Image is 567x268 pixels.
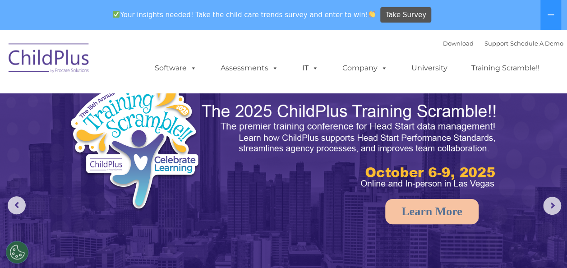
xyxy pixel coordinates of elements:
a: Download [443,40,474,47]
span: Your insights needed! Take the child care trends survey and enter to win! [109,6,379,23]
span: Last name [125,60,153,66]
img: 👏 [369,11,375,18]
a: Schedule A Demo [510,40,563,47]
a: Training Scramble!! [462,59,549,77]
img: ✅ [113,11,120,18]
img: ChildPlus by Procare Solutions [4,37,94,82]
span: Phone number [125,97,164,103]
a: Learn More [385,199,479,224]
a: Take Survey [380,7,431,23]
font: | [443,40,563,47]
a: IT [293,59,327,77]
a: Assessments [212,59,287,77]
a: Software [146,59,206,77]
button: Cookies Settings [6,241,28,263]
span: Take Survey [386,7,426,23]
a: Company [333,59,396,77]
a: Support [484,40,508,47]
a: University [402,59,456,77]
